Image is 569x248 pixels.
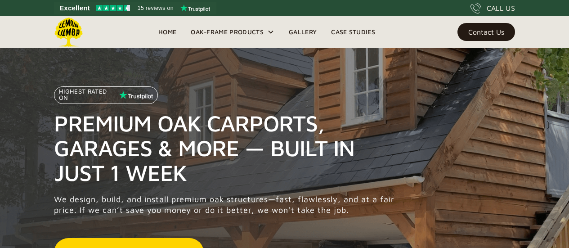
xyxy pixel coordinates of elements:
p: We design, build, and install premium oak structures—fast, flawlessly, and at a fair price. If we... [54,194,399,216]
p: Highest Rated on [59,89,116,102]
span: 15 reviews on [138,3,174,14]
h1: Premium Oak Carports, Garages & More — Built in Just 1 Week [54,111,399,185]
span: Excellent [59,3,90,14]
a: Contact Us [457,23,515,41]
a: Case Studies [324,25,382,39]
a: See Lemon Lumba reviews on Trustpilot [54,2,216,14]
div: CALL US [487,3,515,14]
a: Gallery [282,25,324,39]
img: Trustpilot logo [180,5,210,12]
div: Oak-Frame Products [191,27,264,37]
a: CALL US [470,3,515,14]
div: Oak-Frame Products [184,16,282,48]
div: Contact Us [468,29,504,35]
a: Home [151,25,184,39]
a: Highest Rated on [54,86,158,111]
img: Trustpilot 4.5 stars [96,5,130,11]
